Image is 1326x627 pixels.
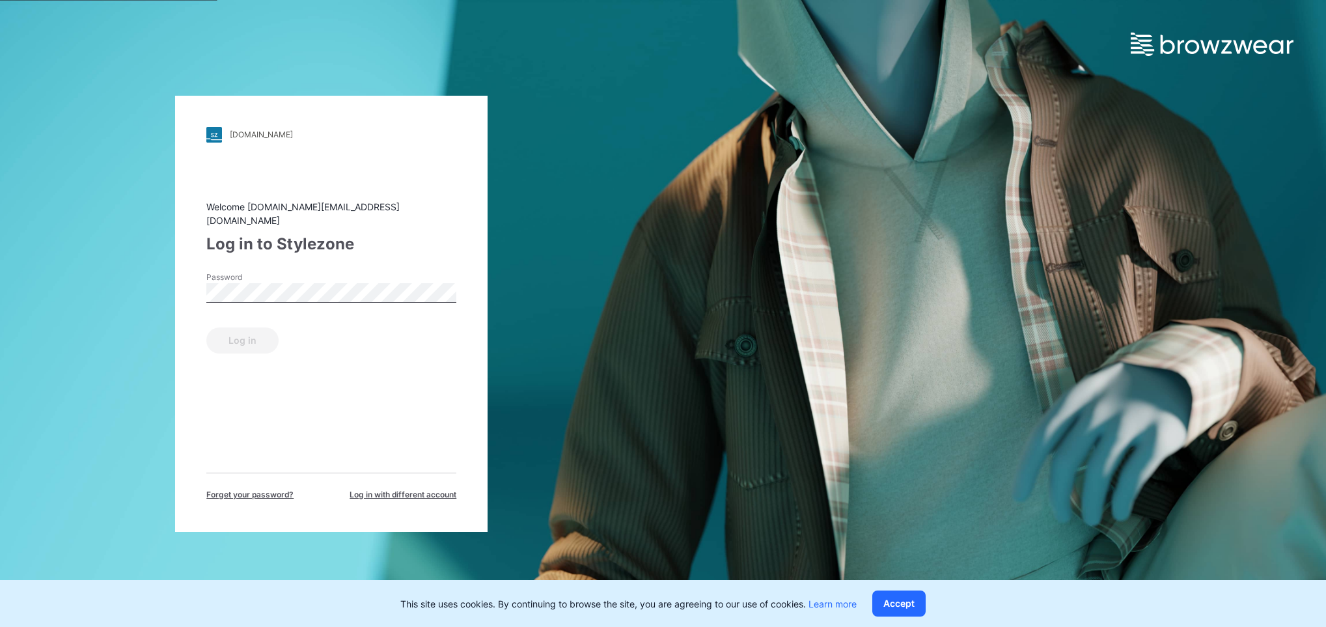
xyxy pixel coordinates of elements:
[206,489,294,501] span: Forget your password?
[206,232,456,256] div: Log in to Stylezone
[400,597,857,611] p: This site uses cookies. By continuing to browse the site, you are agreeing to our use of cookies.
[206,200,456,227] div: Welcome [DOMAIN_NAME][EMAIL_ADDRESS][DOMAIN_NAME]
[350,489,456,501] span: Log in with different account
[1131,33,1293,56] img: browzwear-logo.e42bd6dac1945053ebaf764b6aa21510.svg
[206,127,456,143] a: [DOMAIN_NAME]
[206,127,222,143] img: stylezone-logo.562084cfcfab977791bfbf7441f1a819.svg
[206,272,297,283] label: Password
[872,591,926,617] button: Accept
[230,130,293,139] div: [DOMAIN_NAME]
[808,598,857,609] a: Learn more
